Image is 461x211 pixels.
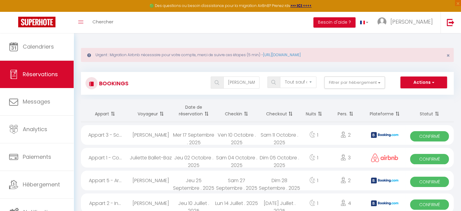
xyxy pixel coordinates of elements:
h3: Bookings [98,77,129,90]
span: Calendriers [23,43,54,50]
a: Chercher [88,12,118,33]
img: Super Booking [18,17,55,27]
button: Close [446,53,450,58]
div: Urgent : Migration Airbnb nécessaire pour votre compte, merci de suivre ces étapes (5 min) - [81,48,454,62]
button: Actions [400,77,447,89]
span: Analytics [23,125,47,133]
th: Sort by rentals [81,99,129,122]
th: Sort by checkout [258,99,301,122]
th: Sort by people [327,99,364,122]
span: × [446,52,450,59]
span: Paiements [23,153,51,161]
th: Sort by channel [364,99,405,122]
img: ... [377,17,386,26]
a: >>> ICI <<<< [290,3,312,8]
span: Messages [23,98,50,105]
span: [PERSON_NAME] [390,18,433,26]
th: Sort by status [405,99,454,122]
th: Sort by booking date [172,99,215,122]
span: Réservations [23,70,58,78]
img: logout [447,19,454,26]
th: Sort by guest [129,99,172,122]
th: Sort by checkin [215,99,258,122]
a: ... [PERSON_NAME] [373,12,440,33]
a: [URL][DOMAIN_NAME] [263,52,301,57]
input: Chercher [223,77,259,89]
th: Sort by nights [301,99,327,122]
span: Hébergement [23,181,60,188]
button: Besoin d'aide ? [313,17,356,28]
span: Chercher [92,19,113,25]
button: Filtrer par hébergement [324,77,385,89]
